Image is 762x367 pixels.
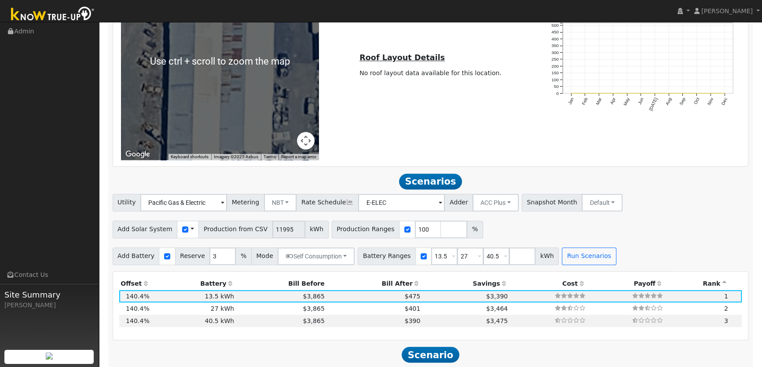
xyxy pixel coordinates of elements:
th: Bill After [326,278,422,290]
text: Sep [678,97,686,106]
text: Apr [609,97,616,105]
text: 0 [556,91,559,96]
text: 150 [551,70,559,75]
span: 1 [724,293,728,300]
button: Map camera controls [297,132,315,149]
span: 140.4% [126,293,150,300]
text: Nov [707,97,714,106]
circle: onclick="" [654,92,656,94]
span: % [467,221,483,238]
input: Select a Utility [140,194,227,211]
span: $3,464 [486,305,508,312]
span: Scenarios [399,174,462,189]
text: [DATE] [648,97,658,111]
button: Default [582,194,623,211]
text: Aug [665,97,672,106]
text: Feb [581,97,588,106]
text: 300 [551,50,559,55]
text: Jun [637,97,645,105]
circle: onclick="" [668,92,670,94]
td: 13.5 kWh [151,290,235,302]
span: Scenario [402,347,459,363]
button: Self Consumption [278,247,355,265]
img: Google [123,149,152,160]
text: 450 [551,29,559,34]
td: No roof layout data available for this location. [358,67,503,79]
span: Mode [251,247,278,265]
span: Utility [113,194,141,211]
span: Reserve [175,247,210,265]
button: Run Scenarios [562,247,616,265]
span: Cost [562,280,578,287]
span: [PERSON_NAME] [701,7,753,15]
img: Know True-Up [7,5,99,25]
span: $3,475 [486,317,508,324]
span: Battery Ranges [358,247,416,265]
circle: onclick="" [626,92,628,94]
th: Offset [119,278,151,290]
span: 3 [724,317,728,324]
span: Rank [703,280,720,287]
span: $401 [405,305,421,312]
span: 140.4% [126,317,150,324]
button: ACC Plus [473,194,519,211]
span: Site Summary [4,289,94,301]
circle: onclick="" [570,92,572,94]
span: Add Battery [113,247,160,265]
button: NBT [264,194,297,211]
th: Battery [151,278,235,290]
circle: onclick="" [710,92,711,94]
text: Oct [693,97,700,105]
span: % [235,247,251,265]
text: 100 [551,77,559,82]
u: Roof Layout Details [359,53,445,62]
span: Payoff [634,280,655,287]
span: kWh [305,221,329,238]
span: $475 [405,293,421,300]
span: $3,865 [303,293,325,300]
circle: onclick="" [584,92,586,94]
a: Terms (opens in new tab) [264,154,276,159]
span: $3,865 [303,305,325,312]
text: Jan [567,97,575,105]
circle: onclick="" [598,92,600,94]
button: Keyboard shortcuts [171,154,209,160]
text: May [623,97,630,106]
circle: onclick="" [640,92,642,94]
span: 140.4% [126,305,150,312]
span: $390 [405,317,421,324]
text: Mar [595,97,603,106]
span: kWh [535,247,559,265]
span: Production Ranges [332,221,399,238]
circle: onclick="" [612,92,614,94]
text: 350 [551,43,559,48]
span: Imagery ©2025 Airbus [214,154,258,159]
span: 2 [724,305,728,312]
circle: onclick="" [682,92,684,94]
circle: onclick="" [696,92,698,94]
span: Metering [227,194,264,211]
text: 50 [553,84,559,89]
text: Dec [721,97,728,106]
text: 250 [551,57,559,62]
a: Report a map error [281,154,316,159]
img: retrieve [46,352,53,360]
text: 400 [551,36,559,41]
td: 27 kWh [151,302,235,315]
a: Open this area in Google Maps (opens a new window) [123,149,152,160]
text: 200 [551,64,559,69]
circle: onclick="" [724,92,725,94]
input: Select a Rate Schedule [358,194,445,211]
span: Savings [473,280,500,287]
span: Rate Schedule [296,194,359,211]
text: 500 [551,23,559,28]
th: Bill Before [236,278,326,290]
span: Add Solar System [113,221,178,238]
span: $3,865 [303,317,325,324]
span: Production from CSV [198,221,272,238]
div: [PERSON_NAME] [4,301,94,310]
span: Snapshot Month [522,194,582,211]
span: $3,390 [486,293,508,300]
td: 40.5 kWh [151,315,235,327]
span: Adder [444,194,473,211]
